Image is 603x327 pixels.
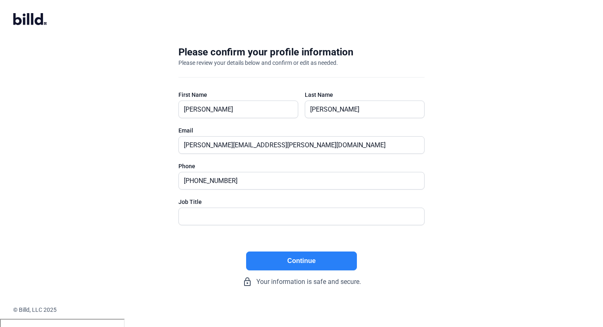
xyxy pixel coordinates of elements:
[305,91,425,99] div: Last Name
[242,277,252,287] mat-icon: lock_outline
[178,277,425,287] div: Your information is safe and secure.
[178,91,298,99] div: First Name
[13,306,603,314] div: © Billd, LLC 2025
[178,198,425,206] div: Job Title
[178,59,338,67] div: Please review your details below and confirm or edit as needed.
[179,172,415,189] input: (XXX) XXX-XXXX
[178,126,425,135] div: Email
[178,46,353,59] div: Please confirm your profile information
[246,252,357,270] button: Continue
[178,162,425,170] div: Phone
